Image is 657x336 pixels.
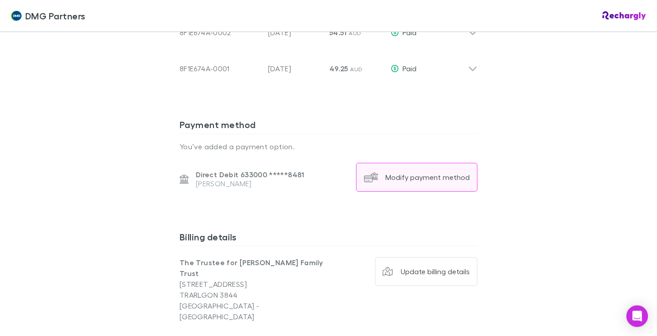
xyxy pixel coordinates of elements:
div: Update billing details [401,267,470,276]
p: The Trustee for [PERSON_NAME] Family Trust [180,257,328,279]
img: DMG Partners's Logo [11,10,22,21]
p: [PERSON_NAME] [196,179,305,188]
span: DMG Partners [25,9,86,23]
div: Open Intercom Messenger [626,305,648,327]
span: 49.25 [329,64,348,73]
p: You’ve added a payment option. [180,141,477,152]
p: [STREET_ADDRESS] [180,279,328,290]
div: 8F1E674A-0001[DATE]49.25 AUDPaid [172,47,485,83]
img: Rechargly Logo [602,11,646,20]
h3: Payment method [180,119,477,133]
p: [DATE] [268,63,322,74]
span: Paid [403,28,416,37]
p: TRARLGON 3844 [180,290,328,300]
span: AUD [349,30,361,37]
div: Modify payment method [385,173,470,182]
p: [DATE] [268,27,322,38]
p: Direct Debit 633000 ***** 8481 [196,170,305,179]
button: Update billing details [375,257,478,286]
span: Paid [403,64,416,73]
p: [GEOGRAPHIC_DATA] - [GEOGRAPHIC_DATA] [180,300,328,322]
span: AUD [350,66,362,73]
div: 8F1E674A-0001 [180,63,261,74]
img: Modify payment method's Logo [364,170,378,184]
h3: Billing details [180,231,477,246]
div: 8F1E674A-0002 [180,27,261,38]
button: Modify payment method [356,163,477,192]
span: 54.51 [329,28,347,37]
